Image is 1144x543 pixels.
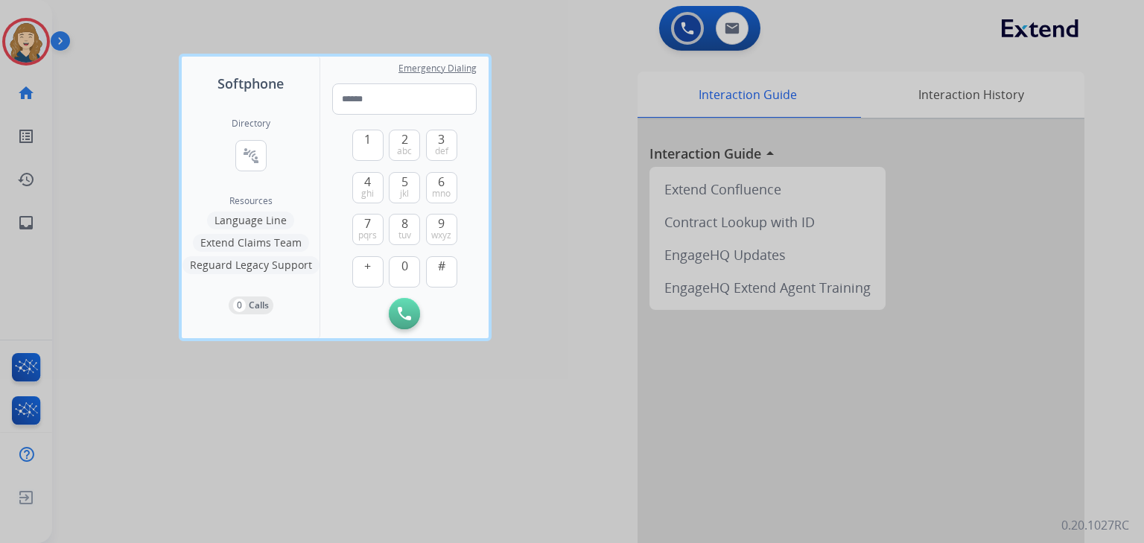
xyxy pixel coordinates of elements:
p: 0.20.1027RC [1061,516,1129,534]
p: 0 [233,299,246,312]
button: 2abc [389,130,420,161]
span: 9 [438,215,445,232]
span: mno [432,188,451,200]
button: 7pqrs [352,214,384,245]
span: tuv [398,229,411,241]
span: 3 [438,130,445,148]
button: 3def [426,130,457,161]
span: jkl [400,188,409,200]
img: call-button [398,307,411,320]
span: ghi [361,188,374,200]
button: 0Calls [229,296,273,314]
h2: Directory [232,118,270,130]
span: wxyz [431,229,451,241]
span: # [438,257,445,275]
span: def [435,145,448,157]
span: 6 [438,173,445,191]
button: Reguard Legacy Support [182,256,320,274]
span: 1 [364,130,371,148]
span: abc [397,145,412,157]
button: 8tuv [389,214,420,245]
span: 5 [401,173,408,191]
button: 4ghi [352,172,384,203]
button: Extend Claims Team [193,234,309,252]
span: 7 [364,215,371,232]
button: 0 [389,256,420,288]
button: # [426,256,457,288]
span: Softphone [217,73,284,94]
button: Language Line [207,212,294,229]
span: Resources [229,195,273,207]
button: 9wxyz [426,214,457,245]
span: pqrs [358,229,377,241]
span: 2 [401,130,408,148]
button: 6mno [426,172,457,203]
span: 0 [401,257,408,275]
span: Emergency Dialing [398,63,477,74]
span: 8 [401,215,408,232]
button: 5jkl [389,172,420,203]
button: + [352,256,384,288]
span: + [364,257,371,275]
button: 1 [352,130,384,161]
span: 4 [364,173,371,191]
mat-icon: connect_without_contact [242,147,260,165]
p: Calls [249,299,269,312]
